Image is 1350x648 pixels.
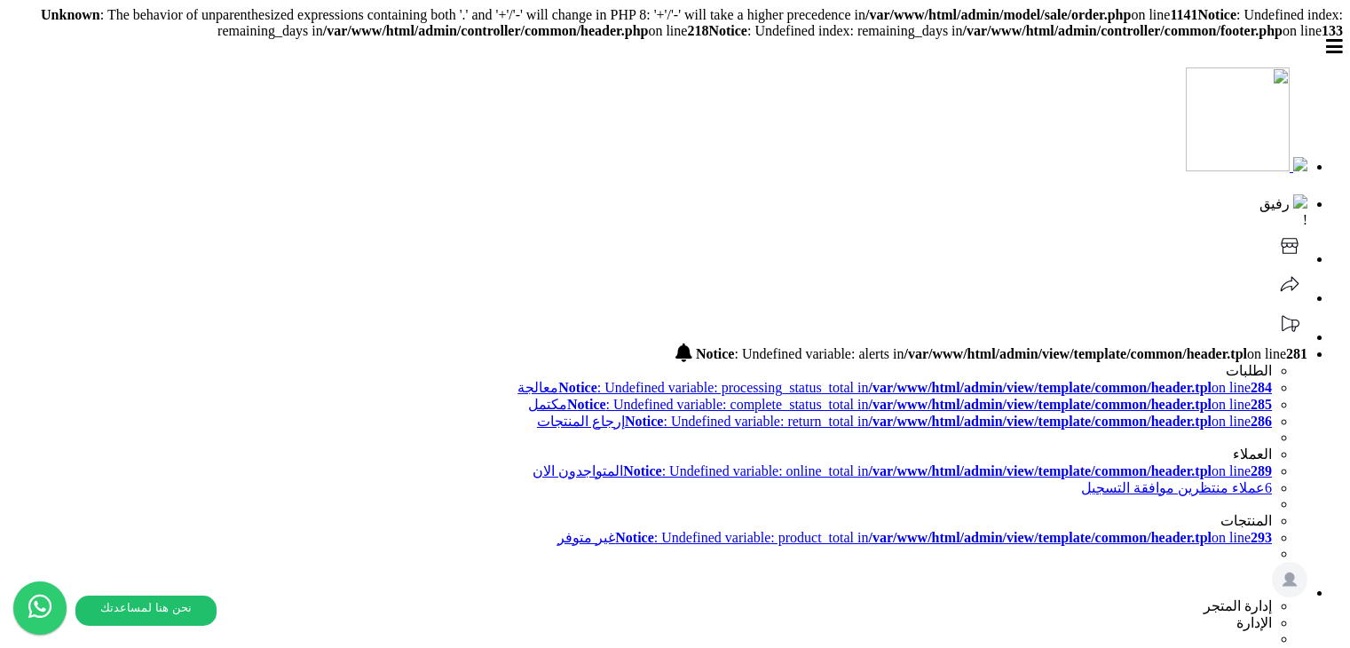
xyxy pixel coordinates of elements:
[1251,463,1272,478] b: 289
[1186,67,1290,180] img: logo-2.png
[1081,480,1272,495] a: 6عملاء منتظرين موافقة التسجيل
[41,7,100,22] b: Unknown
[687,23,708,38] b: 218
[869,530,1212,545] b: /var/www/html/admin/view/template/common/header.tpl
[567,397,1272,412] span: : Undefined variable: complete_status_total in on line
[7,446,1272,462] li: العملاء
[557,530,1272,545] a: Notice: Undefined variable: product_total in/var/www/html/admin/view/template/common/header.tplon...
[533,463,1272,478] a: Notice: Undefined variable: online_total in/var/www/html/admin/view/template/common/header.tplon ...
[1286,346,1307,361] b: 281
[7,614,1272,631] li: الإدارة
[623,463,1272,478] span: : Undefined variable: online_total in on line
[1265,480,1272,495] span: 6
[615,530,1272,545] span: : Undefined variable: product_total in on line
[537,414,1272,429] a: Notice: Undefined variable: return_total in/var/www/html/admin/view/template/common/header.tplon ...
[869,397,1212,412] b: /var/www/html/admin/view/template/common/header.tpl
[558,380,597,395] b: Notice
[623,463,662,478] b: Notice
[1251,530,1272,545] b: 293
[1293,194,1307,209] img: ai-face.png
[323,23,649,38] b: /var/www/html/admin/controller/common/header.php
[708,23,747,38] b: Notice
[625,414,664,429] b: Notice
[625,414,1272,429] span: : Undefined variable: return_total in on line
[904,346,1248,361] b: /var/www/html/admin/view/template/common/header.tpl
[1322,23,1343,38] b: 133
[696,346,735,361] b: Notice
[1198,7,1237,22] b: Notice
[869,463,1212,478] b: /var/www/html/admin/view/template/common/header.tpl
[1259,196,1290,211] span: رفيق
[1251,414,1272,429] b: 286
[558,380,1272,395] span: : Undefined variable: processing_status_total in on line
[7,362,1272,379] li: الطلبات
[7,512,1272,529] li: المنتجات
[1251,380,1272,395] b: 284
[1251,397,1272,412] b: 285
[615,530,654,545] b: Notice
[963,23,1283,38] b: /var/www/html/admin/controller/common/footer.php
[1272,329,1307,344] a: تحديثات المنصة
[567,397,606,412] b: Notice
[528,397,1272,412] a: Notice: Undefined variable: complete_status_total in/var/www/html/admin/view/template/common/head...
[865,7,1131,22] b: /var/www/html/admin/model/sale/order.php
[675,346,1307,361] a: : Undefined variable: alerts in on line
[1170,7,1197,22] b: 1141
[1293,157,1307,171] img: logo-mobile.png
[1204,598,1272,613] span: إدارة المتجر
[869,380,1212,395] b: /var/www/html/admin/view/template/common/header.tpl
[7,379,1272,396] a: Notice: Undefined variable: processing_status_total in/var/www/html/admin/view/template/common/he...
[7,212,1307,228] div: !
[869,414,1212,429] b: /var/www/html/admin/view/template/common/header.tpl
